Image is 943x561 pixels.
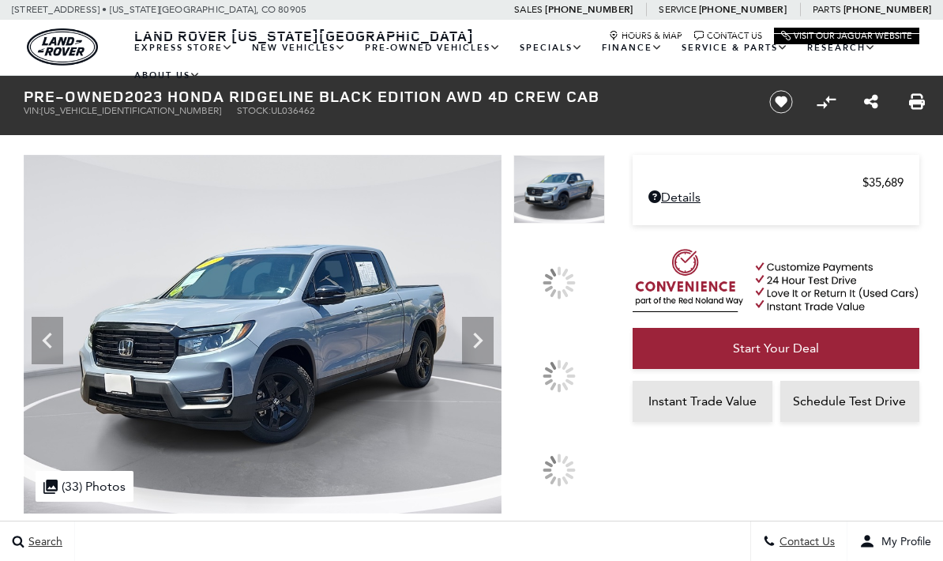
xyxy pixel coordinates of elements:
a: Research [798,34,885,62]
strong: Pre-Owned [24,85,125,107]
span: Sales [514,4,543,15]
button: user-profile-menu [847,521,943,561]
span: UL036462 [271,105,315,116]
a: [PHONE_NUMBER] [699,3,787,16]
span: My Profile [875,535,931,548]
a: Specials [510,34,592,62]
a: Share this Pre-Owned 2023 Honda Ridgeline Black Edition AWD 4D Crew Cab [864,92,878,111]
a: [STREET_ADDRESS] • [US_STATE][GEOGRAPHIC_DATA], CO 80905 [12,4,306,15]
span: $35,689 [862,175,904,190]
a: EXPRESS STORE [125,34,242,62]
a: [PHONE_NUMBER] [843,3,931,16]
img: Used 2023 Pacific Pewter Metallic Honda Black Edition image 1 [24,155,502,514]
a: Start Your Deal [633,328,919,369]
a: Instant Trade Value [633,381,772,422]
a: Land Rover [US_STATE][GEOGRAPHIC_DATA] [125,26,483,45]
span: Instant Trade Value [648,393,757,409]
a: [PHONE_NUMBER] [545,3,633,16]
span: Schedule Test Drive [793,393,906,409]
a: Pre-Owned Vehicles [355,34,510,62]
span: Parts [813,4,841,15]
span: Start Your Deal [733,341,819,356]
span: Search [24,535,62,548]
span: Contact Us [776,535,835,548]
span: Land Rover [US_STATE][GEOGRAPHIC_DATA] [134,26,474,45]
img: Used 2023 Pacific Pewter Metallic Honda Black Edition image 1 [513,155,605,224]
a: About Us [125,62,210,89]
span: [US_VEHICLE_IDENTIFICATION_NUMBER] [41,105,221,116]
h1: 2023 Honda Ridgeline Black Edition AWD 4D Crew Cab [24,88,742,105]
a: Schedule Test Drive [780,381,920,422]
button: Save vehicle [764,89,798,115]
a: Visit Our Jaguar Website [781,31,912,41]
button: Compare vehicle [814,90,838,114]
span: Stock: [237,105,271,116]
span: VIN: [24,105,41,116]
a: New Vehicles [242,34,355,62]
a: Finance [592,34,672,62]
img: Land Rover [27,28,98,66]
a: $35,689 [648,175,904,190]
a: Hours & Map [609,31,682,41]
span: Service [659,4,696,15]
a: Print this Pre-Owned 2023 Honda Ridgeline Black Edition AWD 4D Crew Cab [909,92,925,111]
a: Contact Us [694,31,762,41]
a: land-rover [27,28,98,66]
div: (33) Photos [36,471,133,502]
a: Details [648,190,904,205]
a: Service & Parts [672,34,798,62]
nav: Main Navigation [125,34,919,89]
